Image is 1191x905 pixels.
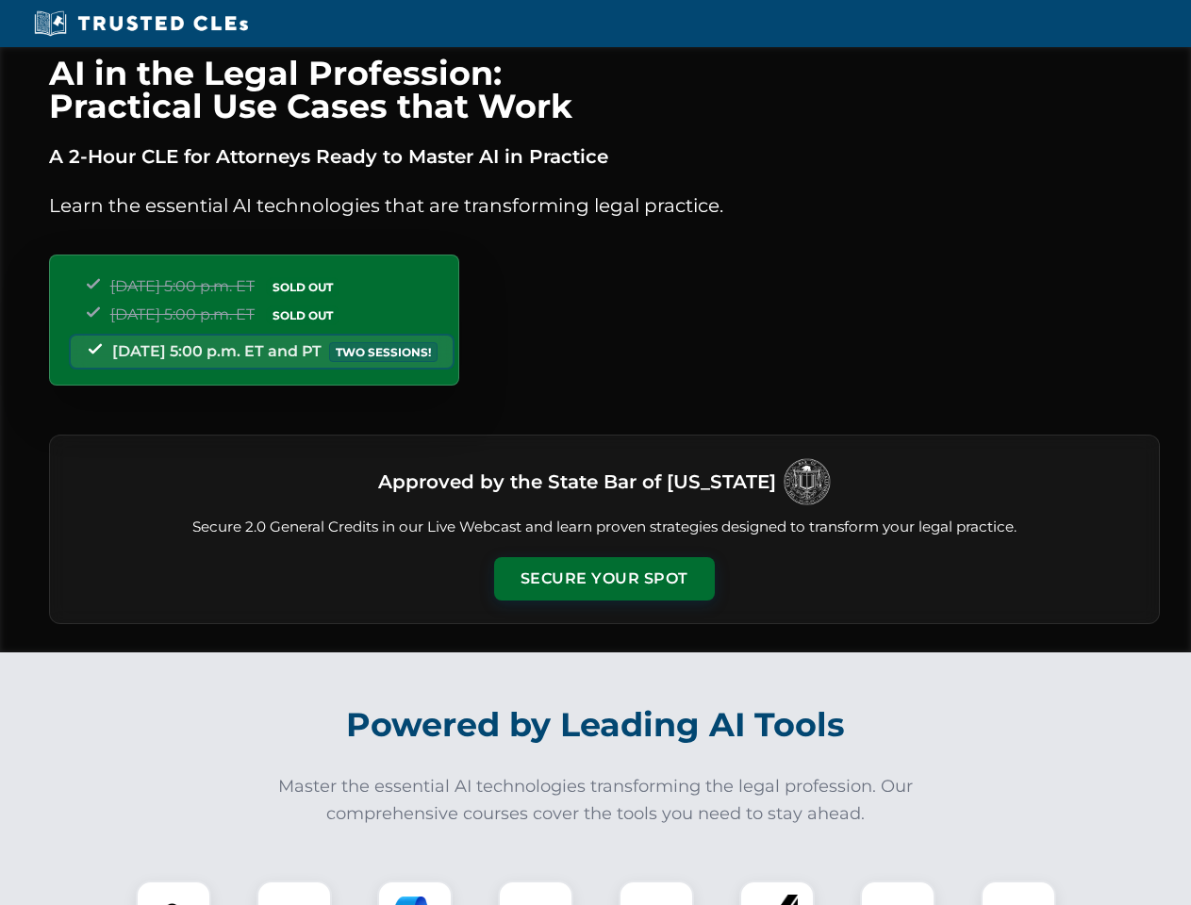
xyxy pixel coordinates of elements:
p: Learn the essential AI technologies that are transforming legal practice. [49,190,1160,221]
img: Logo [784,458,831,505]
span: SOLD OUT [266,277,339,297]
h1: AI in the Legal Profession: Practical Use Cases that Work [49,57,1160,123]
p: Secure 2.0 General Credits in our Live Webcast and learn proven strategies designed to transform ... [73,517,1136,538]
p: Master the essential AI technologies transforming the legal profession. Our comprehensive courses... [266,773,926,828]
h2: Powered by Leading AI Tools [74,692,1118,758]
button: Secure Your Spot [494,557,715,601]
span: [DATE] 5:00 p.m. ET [110,277,255,295]
h3: Approved by the State Bar of [US_STATE] [378,465,776,499]
span: SOLD OUT [266,305,339,325]
img: Trusted CLEs [28,9,254,38]
p: A 2-Hour CLE for Attorneys Ready to Master AI in Practice [49,141,1160,172]
span: [DATE] 5:00 p.m. ET [110,305,255,323]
